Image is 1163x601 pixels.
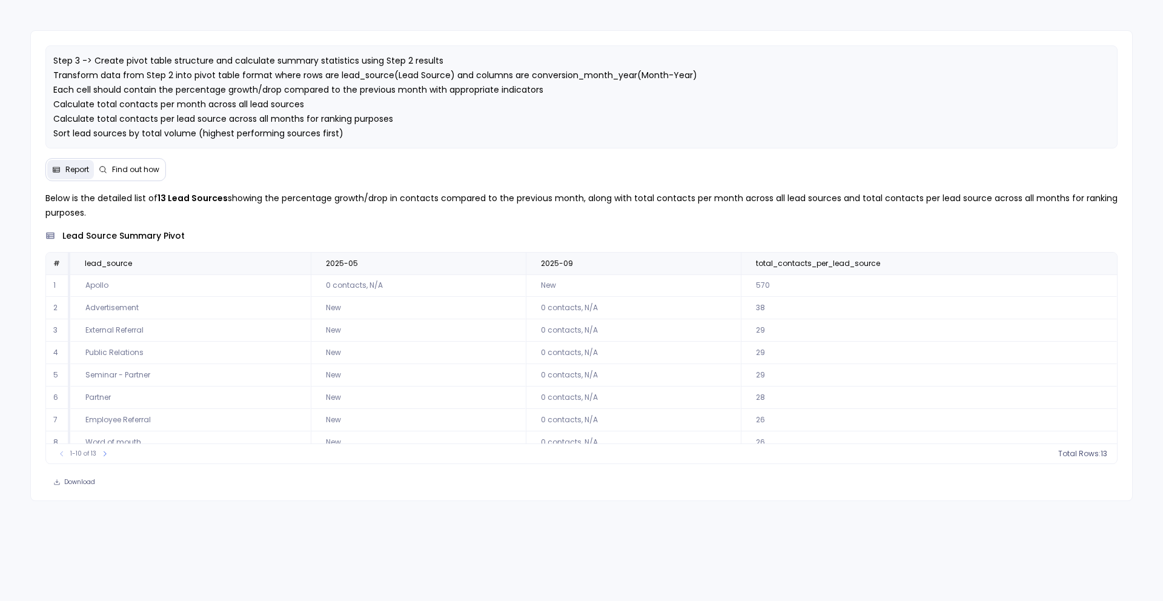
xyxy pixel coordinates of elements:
[541,259,573,268] span: 2025-09
[47,160,94,179] button: Report
[756,259,880,268] span: total_contacts_per_lead_source
[741,364,1117,387] td: 29
[70,387,311,409] td: Partner
[741,431,1117,454] td: 26
[70,431,311,454] td: Word of mouth
[311,409,526,431] td: New
[526,431,741,454] td: 0 contacts, N/A
[741,387,1117,409] td: 28
[311,431,526,454] td: New
[526,297,741,319] td: 0 contacts, N/A
[53,55,697,183] span: Step 3 -> Create pivot table structure and calculate summary statistics using Step 2 results Tran...
[46,431,70,454] td: 8
[741,409,1117,431] td: 26
[741,274,1117,297] td: 570
[326,259,358,268] span: 2025-05
[741,319,1117,342] td: 29
[46,409,70,431] td: 7
[64,478,95,486] span: Download
[70,274,311,297] td: Apollo
[1101,449,1107,459] span: 13
[112,165,159,174] span: Find out how
[94,160,164,179] button: Find out how
[46,342,70,364] td: 4
[65,165,89,174] span: Report
[311,342,526,364] td: New
[70,449,96,459] span: 1-10 of 13
[85,259,132,268] span: lead_source
[311,274,526,297] td: 0 contacts, N/A
[46,364,70,387] td: 5
[526,319,741,342] td: 0 contacts, N/A
[311,297,526,319] td: New
[526,274,741,297] td: New
[70,364,311,387] td: Seminar - Partner
[70,297,311,319] td: Advertisement
[62,230,185,242] span: lead source summary pivot
[157,192,228,204] strong: 13 Lead Sources
[46,274,70,297] td: 1
[741,342,1117,364] td: 29
[45,191,1118,220] p: Below is the detailed list of showing the percentage growth/drop in contacts compared to the prev...
[526,387,741,409] td: 0 contacts, N/A
[46,319,70,342] td: 3
[1058,449,1101,459] span: Total Rows:
[46,297,70,319] td: 2
[526,409,741,431] td: 0 contacts, N/A
[526,342,741,364] td: 0 contacts, N/A
[311,387,526,409] td: New
[53,258,60,268] span: #
[70,409,311,431] td: Employee Referral
[70,342,311,364] td: Public Relations
[70,319,311,342] td: External Referral
[46,387,70,409] td: 6
[311,319,526,342] td: New
[311,364,526,387] td: New
[45,474,103,491] button: Download
[741,297,1117,319] td: 38
[526,364,741,387] td: 0 contacts, N/A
